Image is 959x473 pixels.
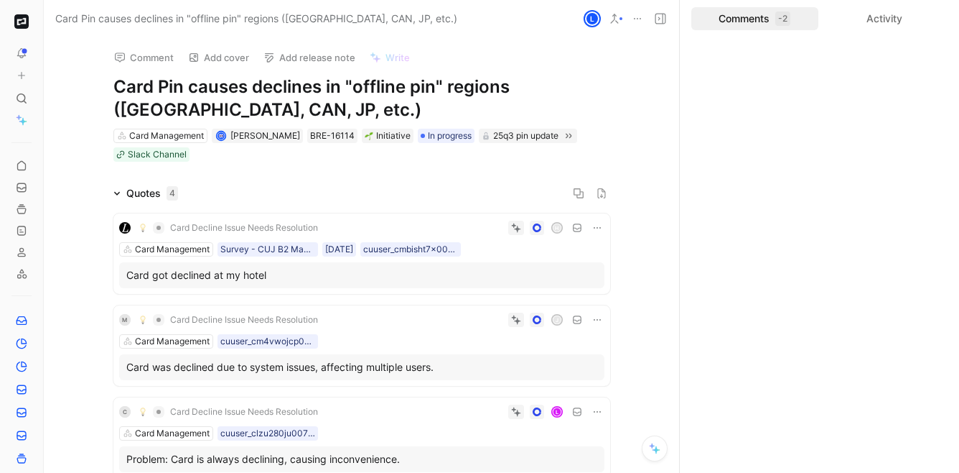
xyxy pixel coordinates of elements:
[691,7,818,30] div: Comments-2
[139,408,147,416] img: 💡
[552,315,561,324] div: J
[170,314,318,326] span: Card Decline Issue Needs Resolution
[129,129,204,143] div: Card Management
[362,129,413,143] div: 🌱Initiative
[170,406,318,418] span: Card Decline Issue Needs Resolution
[134,403,323,421] button: 💡Card Decline Issue Needs Resolution
[257,47,362,68] button: Add release note
[135,242,210,257] div: Card Management
[126,359,597,376] div: Card was declined due to system issues, affecting multiple users.
[220,242,315,257] div: Survey - CUJ B2 Make a Purchase
[113,75,610,121] h1: Card Pin causes declines in "offline pin" regions ([GEOGRAPHIC_DATA], CAN, JP, etc.)
[108,47,180,68] button: Comment
[139,316,147,324] img: 💡
[310,129,355,143] div: BRE-16114
[119,406,131,418] div: C
[119,314,131,326] div: M
[170,222,318,234] span: Card Decline Issue Needs Resolution
[552,407,561,416] div: L
[55,10,457,27] span: Card Pin causes declines in "offline pin" regions ([GEOGRAPHIC_DATA], CAN, JP, etc.)
[108,185,184,202] div: Quotes4
[126,267,597,284] div: Card got declined at my hotel
[11,12,32,32] button: Brex
[126,185,178,202] div: Quotes
[134,311,323,329] button: 💡Card Decline Issue Needs Resolution
[365,129,411,143] div: Initiative
[14,14,29,29] img: Brex
[167,186,178,201] div: 4
[365,132,373,140] img: 🌱
[821,7,948,30] div: Activity
[775,12,790,26] div: -2
[182,47,256,68] button: Add cover
[126,451,597,468] div: Problem: Card is always declining, causing inconvenience.
[385,51,410,64] span: Write
[220,334,315,349] div: cuuser_cm4vwojcp01mq0j57o8jqhhtx
[139,224,147,232] img: 💡
[119,222,131,234] img: logo
[135,334,210,349] div: Card Management
[428,129,472,143] span: In progress
[585,12,599,26] div: L
[128,147,187,162] div: Slack Channel
[135,426,210,441] div: Card Management
[220,426,315,441] div: cuuser_clzu280ju007m0f8054c4uw58
[325,242,353,257] div: [DATE]
[230,130,300,141] span: [PERSON_NAME]
[418,129,474,143] div: In progress
[363,47,416,68] button: Write
[363,242,458,257] div: cuuser_cmbisht7x00ai0g81a1c4ito3
[134,219,323,236] button: 💡Card Decline Issue Needs Resolution
[217,132,225,139] img: avatar
[552,223,561,232] div: H
[493,129,558,143] div: 25q3 pin update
